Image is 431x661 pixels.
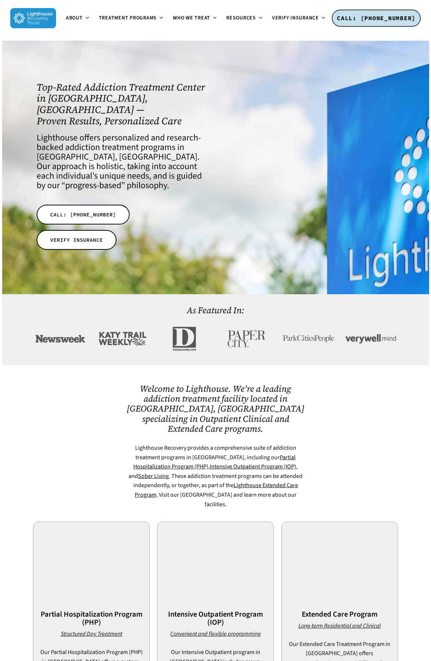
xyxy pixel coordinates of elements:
a: Treatment Programs [94,15,169,21]
img: Lighthouse Recovery Texas [10,8,56,28]
a: VERIFY INSURANCE [37,230,116,250]
a: progress-based [65,179,121,192]
h1: Top-Rated Addiction Treatment Center in [GEOGRAPHIC_DATA], [GEOGRAPHIC_DATA] — Proven Results, Pe... [37,82,208,127]
span: Resources [226,14,256,22]
a: Lighthouse Extended Care Program [135,481,298,499]
h3: Intensive Outpatient Program (IOP) [157,610,274,627]
a: CALL: [PHONE_NUMBER] [37,205,130,224]
a: Sober Living [138,472,169,480]
h4: Lighthouse offers personalized and research-backed addiction treatment programs in [GEOGRAPHIC_DA... [37,133,208,190]
em: Long-term Residential and Clinical [298,622,381,630]
span: Who We Treat [173,14,210,22]
a: About [62,15,94,21]
span: Verify Insurance [272,14,319,22]
a: CALL: [PHONE_NUMBER] [332,10,421,27]
em: Structured Day Treatment [61,630,122,638]
span: VERIFY INSURANCE [50,236,103,244]
span: Treatment Programs [99,14,157,22]
a: As Featured In: [187,304,244,316]
a: Contact [331,15,369,21]
a: Resources [222,15,268,21]
h2: Welcome to Lighthouse. We're a leading addiction treatment facility located in [GEOGRAPHIC_DATA],... [126,384,305,434]
a: Verify Insurance [268,15,331,21]
a: Who We Treat [168,15,222,21]
a: Intensive Outpatient Program (IOP) [210,463,296,471]
p: Lighthouse Recovery provides a comprehensive suite of addiction treatment programs in [GEOGRAPHIC... [126,443,305,509]
span: About [66,14,83,22]
h3: Extended Care Program [282,610,398,618]
em: Convenient and flexible programming [170,630,261,638]
h3: Partial Hospitalization Program (PHP) [33,610,149,627]
span: CALL: [PHONE_NUMBER] [337,14,416,22]
span: CALL: [PHONE_NUMBER] [50,211,116,218]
